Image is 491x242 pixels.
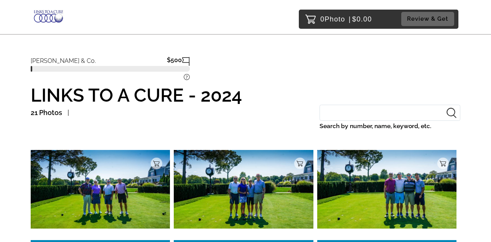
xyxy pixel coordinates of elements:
[174,150,313,228] img: 186535
[317,150,456,228] img: 186536
[31,86,460,105] h1: LINKS TO A CURE - 2024
[167,57,182,66] p: $500
[31,107,62,119] p: 21 Photos
[401,12,456,26] a: Review & Get
[401,12,454,26] button: Review & Get
[349,15,351,23] span: |
[186,74,188,80] tspan: ?
[320,121,460,132] label: Search by number, name, keyword, etc.
[33,8,65,26] img: Snapphound Logo
[31,150,170,228] img: 186537
[325,13,345,25] span: Photo
[31,54,96,64] p: [PERSON_NAME] & Co.
[320,13,372,25] p: 0 $0.00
